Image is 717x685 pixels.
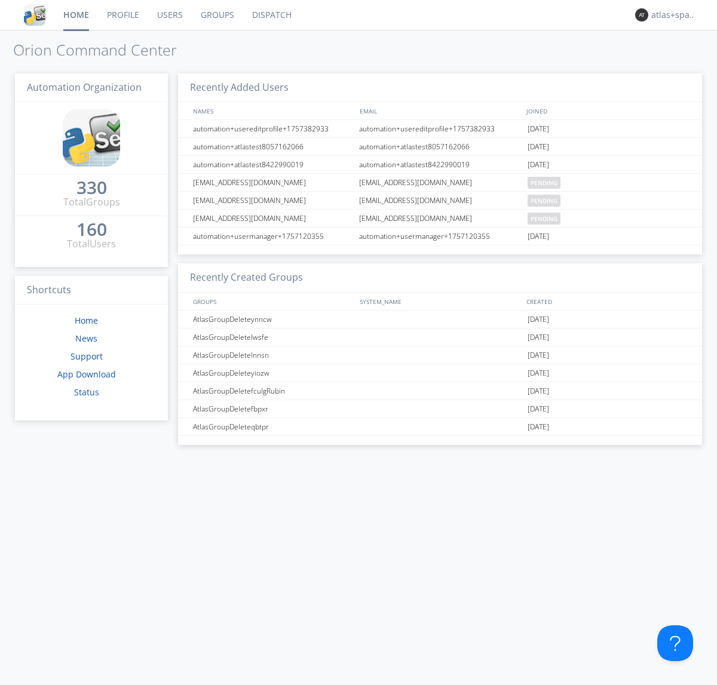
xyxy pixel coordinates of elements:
div: [EMAIL_ADDRESS][DOMAIN_NAME] [190,192,356,209]
img: cddb5a64eb264b2086981ab96f4c1ba7 [24,4,45,26]
span: [DATE] [528,346,549,364]
span: [DATE] [528,138,549,156]
div: [EMAIL_ADDRESS][DOMAIN_NAME] [356,174,525,191]
a: automation+usereditprofile+1757382933automation+usereditprofile+1757382933[DATE] [178,120,702,138]
a: 330 [76,182,107,195]
div: AtlasGroupDeletefbpxr [190,400,356,417]
div: AtlasGroupDeletelwsfe [190,328,356,346]
a: AtlasGroupDeleteyiozw[DATE] [178,364,702,382]
a: AtlasGroupDeletefbpxr[DATE] [178,400,702,418]
div: automation+atlastest8422990019 [190,156,356,173]
a: Support [71,351,103,362]
h3: Recently Added Users [178,73,702,103]
a: automation+usermanager+1757120355automation+usermanager+1757120355[DATE] [178,228,702,245]
span: [DATE] [528,328,549,346]
div: 160 [76,223,107,235]
span: [DATE] [528,418,549,436]
a: AtlasGroupDeletelnnsn[DATE] [178,346,702,364]
div: GROUPS [190,293,354,310]
h3: Shortcuts [15,276,168,305]
a: automation+atlastest8057162066automation+atlastest8057162066[DATE] [178,138,702,156]
div: automation+usereditprofile+1757382933 [356,120,525,137]
a: Home [75,315,98,326]
span: [DATE] [528,400,549,418]
a: [EMAIL_ADDRESS][DOMAIN_NAME][EMAIL_ADDRESS][DOMAIN_NAME]pending [178,174,702,192]
div: [EMAIL_ADDRESS][DOMAIN_NAME] [356,192,525,209]
a: AtlasGroupDeleteynncw[DATE] [178,311,702,328]
a: AtlasGroupDeleteqbtpr[DATE] [178,418,702,436]
span: [DATE] [528,120,549,138]
div: automation+atlastest8422990019 [356,156,525,173]
div: AtlasGroupDeletefculgRubin [190,382,356,400]
span: pending [528,195,560,207]
div: automation+usereditprofile+1757382933 [190,120,356,137]
a: [EMAIL_ADDRESS][DOMAIN_NAME][EMAIL_ADDRESS][DOMAIN_NAME]pending [178,192,702,210]
div: [EMAIL_ADDRESS][DOMAIN_NAME] [190,210,356,227]
div: [EMAIL_ADDRESS][DOMAIN_NAME] [190,174,356,191]
img: cddb5a64eb264b2086981ab96f4c1ba7 [63,109,120,167]
div: AtlasGroupDeleteyiozw [190,364,356,382]
span: pending [528,213,560,225]
span: [DATE] [528,364,549,382]
div: Total Groups [63,195,120,209]
img: 373638.png [635,8,648,21]
div: Total Users [67,237,116,251]
span: pending [528,177,560,189]
div: automation+atlastest8057162066 [356,138,525,155]
a: AtlasGroupDeletefculgRubin[DATE] [178,382,702,400]
div: AtlasGroupDeleteqbtpr [190,418,356,435]
a: AtlasGroupDeletelwsfe[DATE] [178,328,702,346]
a: Status [74,386,99,398]
h3: Recently Created Groups [178,263,702,293]
div: AtlasGroupDeleteynncw [190,311,356,328]
div: NAMES [190,102,354,119]
div: automation+usermanager+1757120355 [356,228,525,245]
div: automation+atlastest8057162066 [190,138,356,155]
div: JOINED [523,102,691,119]
div: EMAIL [357,102,523,119]
a: App Download [57,368,116,380]
iframe: Toggle Customer Support [657,625,693,661]
div: SYSTEM_NAME [357,293,523,310]
div: CREATED [523,293,691,310]
div: automation+usermanager+1757120355 [190,228,356,245]
span: [DATE] [528,382,549,400]
div: AtlasGroupDeletelnnsn [190,346,356,364]
a: News [75,333,97,344]
span: [DATE] [528,156,549,174]
a: automation+atlastest8422990019automation+atlastest8422990019[DATE] [178,156,702,174]
a: 160 [76,223,107,237]
span: Automation Organization [27,81,142,94]
span: [DATE] [528,311,549,328]
div: atlas+spanish0002 [651,9,696,21]
div: 330 [76,182,107,193]
a: [EMAIL_ADDRESS][DOMAIN_NAME][EMAIL_ADDRESS][DOMAIN_NAME]pending [178,210,702,228]
div: [EMAIL_ADDRESS][DOMAIN_NAME] [356,210,525,227]
span: [DATE] [528,228,549,245]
